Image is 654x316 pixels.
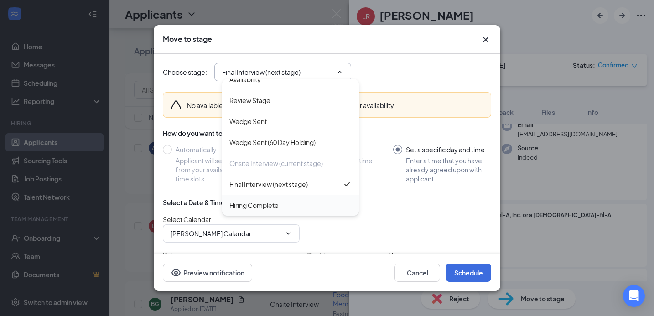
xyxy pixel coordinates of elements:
button: Cancel [394,264,440,282]
div: No available time slots to automatically schedule. [187,101,394,110]
div: Onsite Interview (current stage) [229,158,323,168]
svg: Warning [171,99,182,110]
div: Wedge Sent (60 Day Holding) [229,137,316,147]
div: Hiring Complete [229,200,279,210]
button: Schedule [446,264,491,282]
svg: Eye [171,267,182,278]
div: Wedge Sent [229,116,267,126]
span: Choose stage : [163,67,207,77]
div: How do you want to schedule time with the applicant? [163,129,491,138]
div: Final Interview (next stage) [229,179,308,189]
svg: Checkmark [343,180,352,189]
svg: ChevronUp [336,68,343,76]
span: Date [163,251,177,259]
span: Start Time [307,251,337,259]
div: Availability [229,74,261,84]
div: Review Stage [229,95,270,105]
h3: Move to stage [163,34,212,44]
button: Close [480,34,491,45]
button: Add your availability [335,101,394,110]
div: Select a Date & Time [163,198,225,207]
button: Preview notificationEye [163,264,252,282]
span: End Time [378,251,405,259]
span: Select Calendar [163,215,211,223]
svg: ChevronDown [285,230,292,237]
div: Open Intercom Messenger [623,285,645,307]
svg: Cross [480,34,491,45]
